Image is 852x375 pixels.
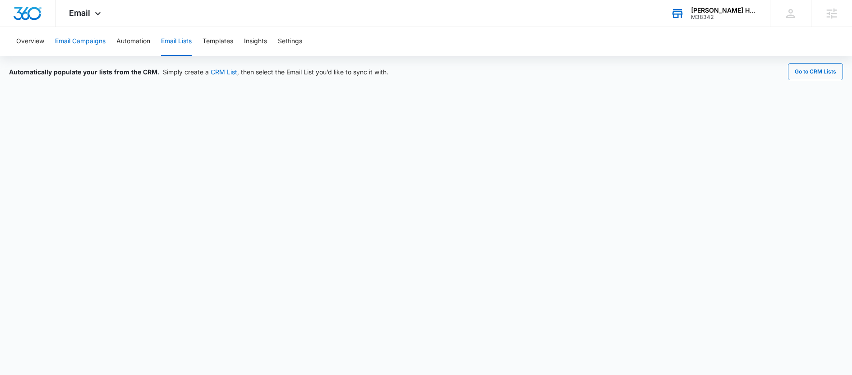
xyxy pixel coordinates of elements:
[788,63,843,80] button: Go to CRM Lists
[244,27,267,56] button: Insights
[203,27,233,56] button: Templates
[69,8,90,18] span: Email
[691,14,757,20] div: account id
[161,27,192,56] button: Email Lists
[9,67,388,77] div: Simply create a , then select the Email List you’d like to sync it with.
[691,7,757,14] div: account name
[211,68,237,76] a: CRM List
[9,68,159,76] span: Automatically populate your lists from the CRM.
[116,27,150,56] button: Automation
[16,27,44,56] button: Overview
[278,27,302,56] button: Settings
[55,27,106,56] button: Email Campaigns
